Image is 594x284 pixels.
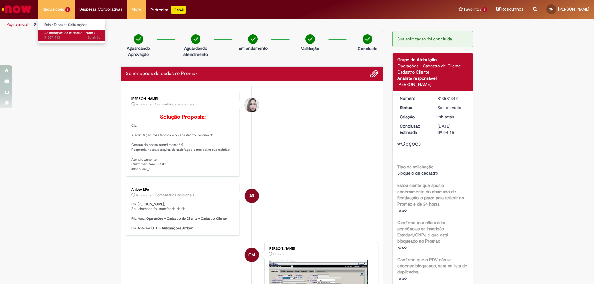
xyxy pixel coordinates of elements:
time: 30/09/2025 15:45:18 [136,193,147,197]
dt: Conclusão Estimada [395,123,433,135]
b: Tipo de solicitação [397,164,433,170]
img: ServiceNow [1,3,32,15]
div: Daniele Aparecida Queiroz [245,98,259,112]
span: Requisições [42,6,64,12]
span: Falso [397,207,407,213]
span: 21h atrás [273,252,284,256]
p: Em andamento [239,45,268,51]
div: Operações - Cadastro de Cliente - Cadastro Cliente [397,63,469,75]
img: check-circle-green.png [134,34,143,44]
a: Rascunhos [496,6,524,12]
img: check-circle-green.png [305,34,315,44]
time: 26/09/2025 16:14:08 [88,35,100,40]
span: GM [549,7,554,11]
a: Página inicial [7,22,28,27]
div: Gabrieli Martins [245,248,259,262]
ul: Requisições [38,19,105,43]
b: Confirmo que o PDV não se encontra bloqueado, nem na lista de duplicados. [397,257,467,275]
span: Despesas Corporativas [79,6,122,12]
small: Comentários adicionais [155,193,194,198]
span: Falso [397,244,407,250]
small: Comentários adicionais [155,102,194,107]
span: 16h atrás [136,103,147,106]
div: Ambev RPA [245,189,259,203]
span: Bloqueio de cadastro [397,170,438,176]
div: Solucionado [437,104,466,111]
p: Aguardando atendimento [181,45,211,57]
span: 1 [482,7,487,12]
b: Estou ciente que após o encerramento do chamado de Reativação, o prazo para refletir no Promax é ... [397,183,464,207]
time: 30/09/2025 12:54:58 [273,252,284,256]
p: Olá, A solicitação foi atendida e o cadastro foi bloqueado. Gostou do nosso atendimento? :) Respo... [131,114,235,172]
div: [PERSON_NAME] [397,81,469,87]
b: Solução Proposta: [160,113,206,121]
span: AR [249,189,254,203]
time: 30/09/2025 12:55:04 [437,114,454,120]
img: check-circle-green.png [363,34,372,44]
p: Olá, , Seu chamado foi transferido de fila. Fila Atual: Fila Anterior: [131,202,235,231]
div: Analista responsável: [397,75,469,81]
p: Aguardando Aprovação [123,45,153,57]
div: R13581342 [437,95,466,101]
dt: Status [395,104,433,111]
span: 21h atrás [437,114,454,120]
span: Favoritos [464,6,481,12]
span: 18h atrás [136,193,147,197]
a: Exibir Todas as Solicitações [38,22,106,28]
span: Falso [397,275,407,281]
dt: Número [395,95,433,101]
time: 30/09/2025 17:43:15 [136,103,147,106]
a: Aberto R13571493 : Solicitações de cadastro Promax [38,30,106,41]
span: GM [248,248,255,262]
h2: Solicitações de cadastro Promax Histórico de tíquete [126,71,198,77]
button: Adicionar anexos [370,70,378,78]
div: Padroniza [150,6,186,14]
div: Ambev RPA [131,188,235,192]
p: Concluído [358,45,377,52]
b: OTC - Automações Ambev [151,226,193,231]
span: 5d atrás [88,35,100,40]
div: [DATE] 09:04:45 [437,123,466,135]
img: check-circle-green.png [248,34,258,44]
div: [PERSON_NAME] [269,247,372,251]
span: More [131,6,141,12]
div: Sua solicitação foi concluída. [392,31,474,47]
div: 30/09/2025 12:55:04 [437,114,466,120]
span: 1 [65,7,70,12]
b: [PERSON_NAME] [138,202,164,206]
div: [PERSON_NAME] [131,97,235,101]
span: [PERSON_NAME] [558,6,589,12]
span: Rascunhos [501,6,524,12]
span: Solicitações de cadastro Promax [44,31,96,35]
div: Grupo de Atribuição: [397,57,469,63]
p: +GenAi [171,6,186,14]
dt: Criação [395,114,433,120]
p: Validação [301,45,319,52]
ul: Trilhas de página [5,19,391,30]
b: Confirmo que não existe pendências na Inscrição Estadual/CNPJ e que está bloqueado no Promax [397,220,448,244]
b: Operações - Cadastro de Cliente - Cadastro Cliente [146,216,227,221]
span: R13571493 [44,35,100,40]
img: check-circle-green.png [191,34,200,44]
